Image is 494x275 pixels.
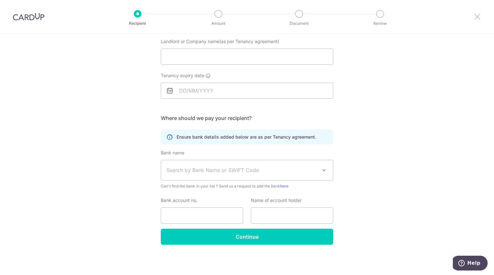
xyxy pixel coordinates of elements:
input: Continue [161,229,333,245]
label: Bank name [161,150,184,156]
label: Bank account no. [161,197,197,204]
span: Search by Bank Name or SWIFT Code [166,166,317,174]
span: Tenancy expiry date [161,72,204,79]
span: Help [14,5,28,10]
a: here [280,184,288,188]
p: Amount [195,20,242,27]
input: DD/MM/YYYY [161,83,333,99]
img: CardUp [13,13,44,21]
p: Recipient [114,20,161,27]
label: Name of account holder [251,197,302,204]
p: Ensure bank details added below are as per Tenancy agreement. [177,134,316,140]
h5: Where should we pay your recipient? [161,114,333,122]
iframe: Opens a widget where you can find more information [453,256,488,272]
span: Can't find the bank in your list ? Send us a request to add the bank [161,183,333,189]
span: Landlord or Company name(as per Tenancy agreement) [161,39,279,44]
p: Document [275,20,323,27]
p: Review [356,20,404,27]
